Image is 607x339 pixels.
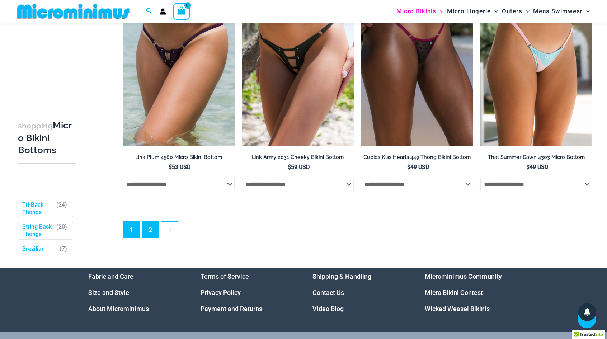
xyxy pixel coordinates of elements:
h2: Link Plum 4580 Micro Bikini Bottom [123,154,235,161]
a: View Shopping Cart, empty [173,3,190,19]
nav: Menu [312,268,407,317]
a: Shipping & Handling [312,273,371,280]
span: Menu Toggle [436,2,443,20]
a: Payment and Returns [201,305,262,312]
span: ( ) [56,223,67,238]
span: Micro Lingerie [447,2,491,20]
span: 24 [58,201,65,208]
a: Micro BikinisMenu ToggleMenu Toggle [395,2,445,20]
aside: Footer Widget 1 [88,268,183,317]
nav: Menu [425,268,519,317]
aside: Footer Widget 3 [312,268,407,317]
a: Tri-Back Thongs [22,201,53,216]
span: Menu Toggle [583,2,590,20]
a: Video Blog [312,305,344,312]
nav: Product Pagination [123,221,592,242]
span: Mens Swimwear [533,2,583,20]
a: Page 2 [142,222,159,238]
img: MM SHOP LOGO FLAT [14,3,132,19]
h2: Cupids Kiss Hearts 449 Thong Bikini Bottom [361,154,473,161]
a: String Back Thongs [22,223,53,238]
a: About Microminimus [88,305,149,312]
a: Microminimus Community [425,273,502,280]
span: $ [169,164,172,170]
a: Size and Style [88,289,129,296]
aside: Footer Widget 2 [201,268,295,317]
a: Fabric and Care [88,273,133,280]
a: Micro Bikini Contest [425,289,483,296]
span: $ [288,164,291,170]
span: ( ) [56,201,67,216]
span: 20 [58,223,65,230]
a: OutersMenu ToggleMenu Toggle [500,2,531,20]
h2: That Summer Dawn 4303 Micro Bottom [480,154,592,161]
span: shopping [18,121,53,130]
a: Terms of Service [201,273,249,280]
a: Link Plum 4580 Micro Bikini Bottom [123,154,235,163]
bdi: 53 USD [169,164,190,170]
h2: Link Army 2031 Cheeky Bikini Bottom [242,154,354,161]
a: Micro LingerieMenu ToggleMenu Toggle [445,2,500,20]
a: Brazilian Cheekys [22,245,56,260]
bdi: 49 USD [407,164,429,170]
span: Outers [502,2,522,20]
aside: Footer Widget 4 [425,268,519,317]
bdi: 49 USD [526,164,548,170]
span: 7 [62,245,65,252]
span: ( ) [60,245,67,260]
a: → [161,222,178,238]
span: Micro Bikinis [396,2,436,20]
h3: Micro Bikini Bottoms [18,119,76,156]
span: $ [407,164,410,170]
a: That Summer Dawn 4303 Micro Bottom [480,154,592,163]
nav: Menu [201,268,295,317]
span: Page 1 [123,222,140,238]
span: Menu Toggle [491,2,498,20]
a: Contact Us [312,289,344,296]
a: Search icon link [146,7,152,16]
span: Menu Toggle [522,2,530,20]
nav: Menu [88,268,183,317]
a: Account icon link [160,8,166,15]
a: Link Army 2031 Cheeky Bikini Bottom [242,154,354,163]
span: $ [526,164,530,170]
a: Cupids Kiss Hearts 449 Thong Bikini Bottom [361,154,473,163]
bdi: 59 USD [288,164,310,170]
nav: Site Navigation [394,1,593,22]
a: Privacy Policy [201,289,241,296]
a: Wicked Weasel Bikinis [425,305,490,312]
a: Mens SwimwearMenu ToggleMenu Toggle [531,2,592,20]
